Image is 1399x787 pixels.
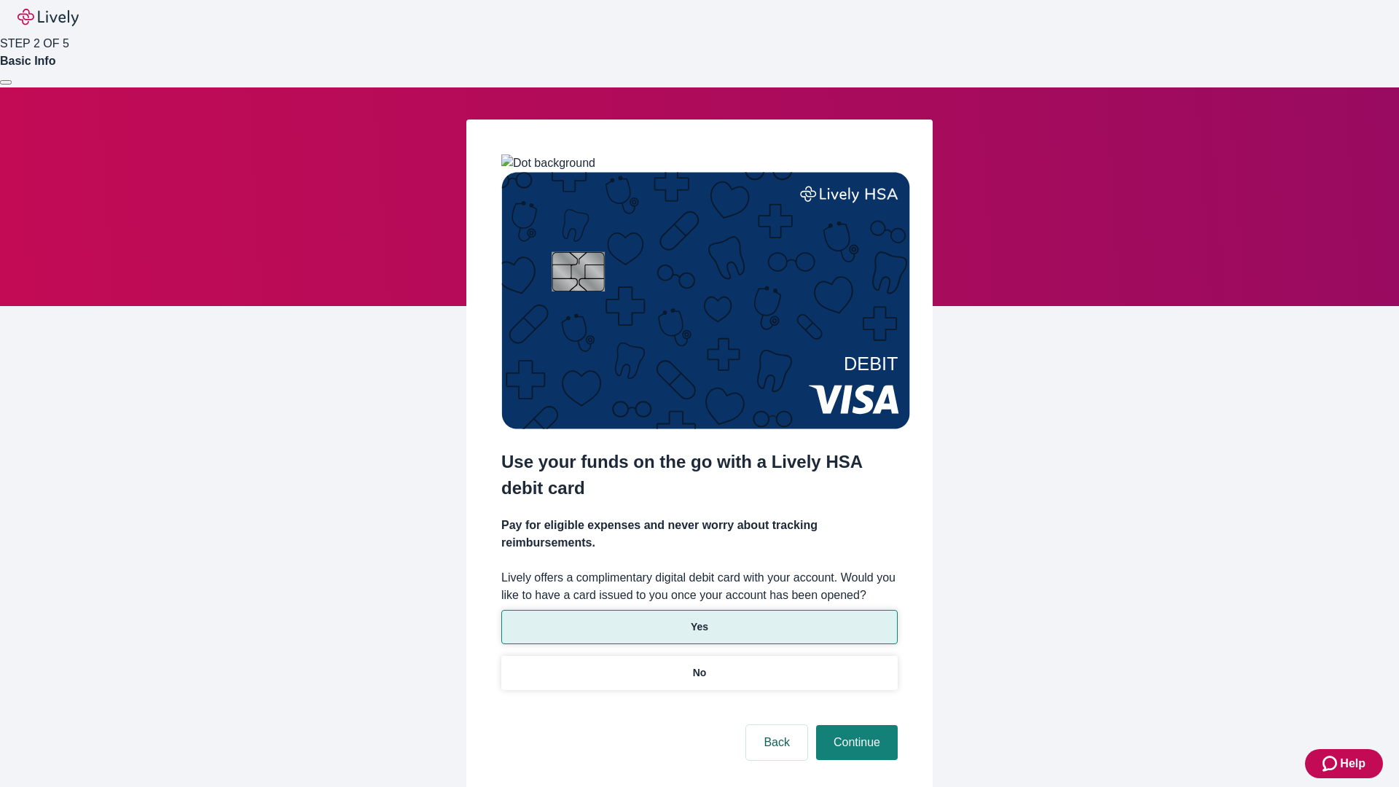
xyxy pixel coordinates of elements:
[501,569,898,604] label: Lively offers a complimentary digital debit card with your account. Would you like to have a card...
[693,665,707,681] p: No
[501,610,898,644] button: Yes
[501,449,898,501] h2: Use your funds on the go with a Lively HSA debit card
[746,725,807,760] button: Back
[816,725,898,760] button: Continue
[17,9,79,26] img: Lively
[501,517,898,552] h4: Pay for eligible expenses and never worry about tracking reimbursements.
[691,619,708,635] p: Yes
[1305,749,1383,778] button: Zendesk support iconHelp
[1322,755,1340,772] svg: Zendesk support icon
[501,154,595,172] img: Dot background
[1340,755,1365,772] span: Help
[501,172,910,429] img: Debit card
[501,656,898,690] button: No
